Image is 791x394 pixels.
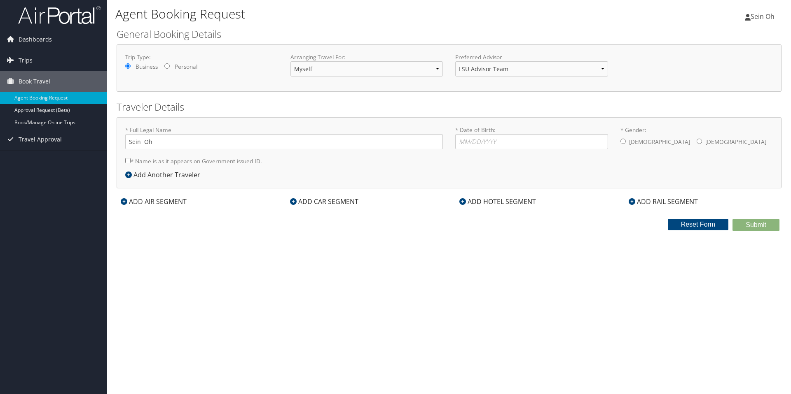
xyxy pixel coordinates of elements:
button: Reset Form [668,219,729,230]
h2: General Booking Details [117,27,782,41]
span: Sein Oh [751,12,775,21]
h2: Traveler Details [117,100,782,114]
label: Arranging Travel For: [290,53,443,61]
div: Add Another Traveler [125,170,204,180]
label: Business [136,63,158,71]
input: * Full Legal Name [125,134,443,149]
h1: Agent Booking Request [115,5,560,23]
span: Trips [19,50,33,71]
label: Trip Type: [125,53,278,61]
button: Submit [732,219,779,231]
div: ADD CAR SEGMENT [286,197,363,206]
div: ADD RAIL SEGMENT [625,197,702,206]
div: ADD HOTEL SEGMENT [455,197,540,206]
span: Dashboards [19,29,52,50]
label: * Full Legal Name [125,126,443,149]
label: [DEMOGRAPHIC_DATA] [705,134,766,150]
input: * Date of Birth: [455,134,608,149]
a: Sein Oh [745,4,783,29]
label: Preferred Advisor [455,53,608,61]
img: airportal-logo.png [18,5,101,25]
label: * Gender: [620,126,773,151]
label: Personal [175,63,197,71]
input: * Name is as it appears on Government issued ID. [125,158,131,163]
input: * Gender:[DEMOGRAPHIC_DATA][DEMOGRAPHIC_DATA] [620,139,626,144]
span: Travel Approval [19,129,62,150]
span: Book Travel [19,71,50,92]
label: * Name is as it appears on Government issued ID. [125,153,262,169]
label: [DEMOGRAPHIC_DATA] [629,134,690,150]
label: * Date of Birth: [455,126,608,149]
div: ADD AIR SEGMENT [117,197,191,206]
input: * Gender:[DEMOGRAPHIC_DATA][DEMOGRAPHIC_DATA] [697,139,702,144]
